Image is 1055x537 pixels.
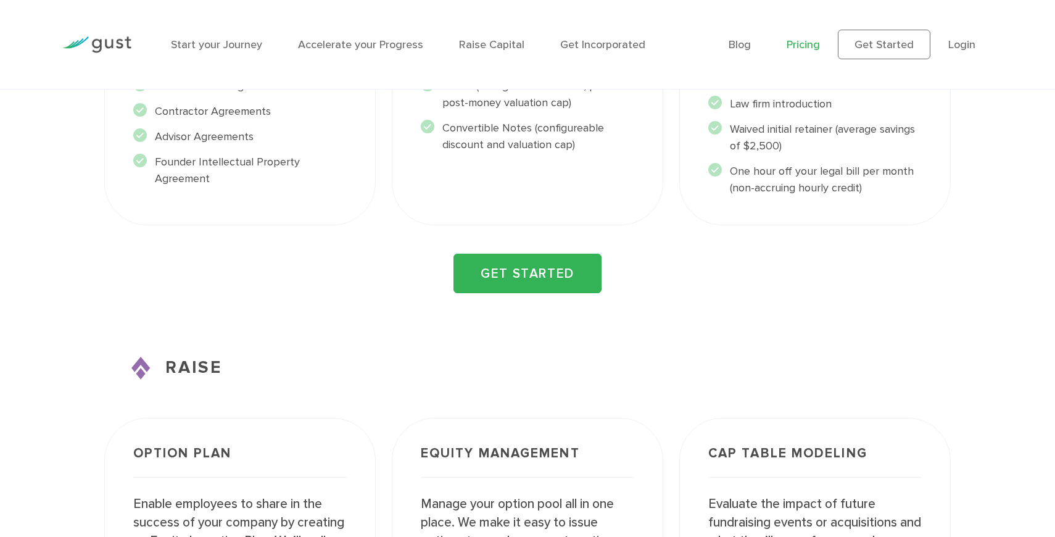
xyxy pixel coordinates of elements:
li: Waived initial retainer (average savings of $2,500) [708,121,922,154]
li: One hour off your legal bill per month (non-accruing hourly credit) [708,163,922,196]
a: Get Incorporated [560,38,645,51]
h3: Cap Table Modeling [708,447,922,478]
li: Advisor Agreements [133,128,347,145]
li: SAFEs (configurable discount, pre- and post-money valuation cap) [421,78,634,111]
a: Raise Capital [459,38,524,51]
a: Blog [729,38,751,51]
h3: Equity Management [421,447,634,478]
li: Law firm introduction [708,96,922,112]
h3: RAISE [104,355,951,381]
li: Contractor Agreements [133,103,347,120]
a: GET STARTED [453,254,602,293]
img: Gust Logo [62,36,131,53]
a: Start your Journey [171,38,262,51]
a: Pricing [787,38,820,51]
a: Login [948,38,975,51]
h3: Option Plan [133,447,347,478]
li: Founder Intellectual Property Agreement [133,154,347,187]
li: Convertible Notes (configureable discount and valuation cap) [421,120,634,153]
img: Raise Icon X2 [131,357,151,380]
a: Get Started [838,30,930,59]
a: Accelerate your Progress [298,38,423,51]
